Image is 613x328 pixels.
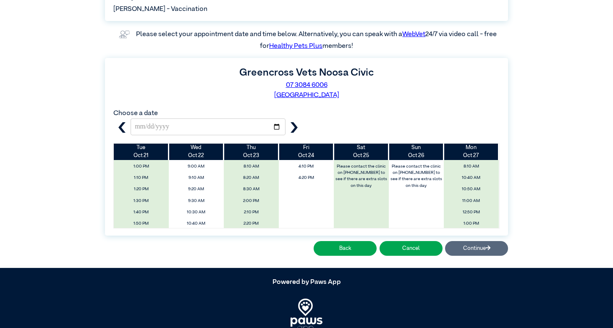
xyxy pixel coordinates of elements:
span: 9:30 AM [171,196,222,206]
label: Please contact the clinic on [PHONE_NUMBER] to see if there are extra slots on this day [389,162,443,191]
th: Oct 24 [279,144,334,160]
span: 8:30 AM [226,184,276,194]
label: Greencross Vets Noosa Civic [239,68,374,78]
th: Oct 23 [224,144,279,160]
span: 9:10 AM [171,173,222,183]
span: 10:40 AM [171,219,222,228]
span: 11:00 AM [446,196,496,206]
span: 10:40 AM [446,173,496,183]
span: 1:40 PM [116,207,167,217]
span: 2:10 PM [226,207,276,217]
span: 2:00 PM [226,196,276,206]
span: 1:00 PM [446,219,496,228]
button: Back [314,241,377,256]
span: [PERSON_NAME] - Vaccination [113,4,207,14]
label: Please select your appointment date and time below. Alternatively, you can speak with a 24/7 via ... [136,31,498,50]
span: 9:00 AM [171,162,222,171]
span: 1:10 PM [116,173,167,183]
img: vet [116,28,132,41]
label: Choose a date [113,110,158,117]
span: 1:30 PM [116,196,167,206]
span: 4:10 PM [281,162,331,171]
span: 10:30 AM [171,207,222,217]
span: 2:20 PM [226,219,276,228]
span: 12:50 PM [446,207,496,217]
label: Please contact the clinic on [PHONE_NUMBER] to see if there are extra slots on this day [334,162,388,191]
a: WebVet [402,31,425,38]
a: Healthy Pets Plus [269,43,322,50]
span: 10:50 AM [446,184,496,194]
h5: Powered by Paws App [105,278,508,286]
th: Oct 21 [114,144,169,160]
th: Oct 27 [444,144,499,160]
a: 07 3084 6006 [286,82,327,89]
button: Cancel [380,241,443,256]
span: 8:10 AM [226,162,276,171]
span: 1:50 PM [116,219,167,228]
th: Oct 25 [334,144,389,160]
a: [GEOGRAPHIC_DATA] [274,92,339,99]
th: Oct 26 [389,144,444,160]
span: 8:20 AM [226,173,276,183]
span: 9:20 AM [171,184,222,194]
th: Oct 22 [169,144,224,160]
span: 4:20 PM [281,173,331,183]
span: 8:10 AM [446,162,496,171]
span: 1:20 PM [116,184,167,194]
span: 1:00 PM [116,162,167,171]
